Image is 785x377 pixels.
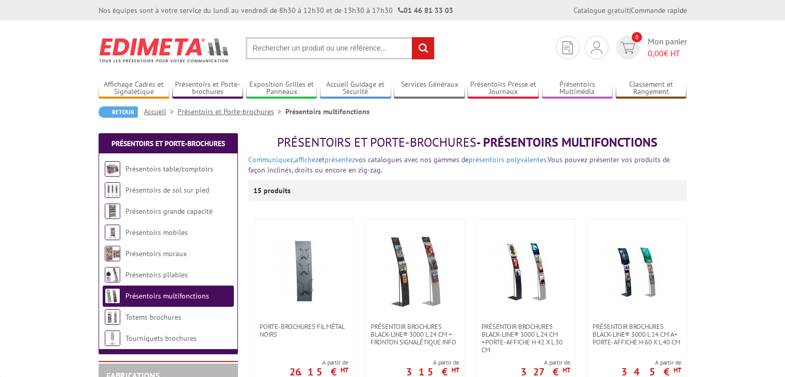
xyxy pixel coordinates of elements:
[125,185,209,195] a: Présentoirs de sol sur pied
[648,48,687,59] span: € HT
[125,207,213,216] a: Présentoirs grande capacité
[105,161,120,177] img: Présentoirs table/comptoirs
[632,32,642,42] span: 0
[379,235,451,307] img: Présentoir Brochures Black-Line® 3000 L 24 cm + Fronton signalétique info
[260,323,348,338] span: Porte-brochures fil métal noirs
[268,235,340,307] img: Porte-brochures fil métal noirs
[563,366,570,374] sup: HT
[290,358,348,367] span: A partir de
[406,358,459,367] span: A partir de
[105,203,120,219] img: Présentoirs grande capacité
[105,309,120,325] img: Totems brochures
[172,80,244,97] a: Présentoirs et Porte-brochures
[482,323,570,354] span: Présentoir Brochures Black-Line® 3000 L 24 cm +porte-affiche H 42 x L 30 cm
[105,225,120,240] img: Présentoirs mobiles
[295,155,318,164] a: affichez
[365,323,464,346] a: Présentoir Brochures Black-Line® 3000 L 24 cm + Fronton signalétique info
[476,323,575,354] a: Présentoir Brochures Black-Line® 3000 L 24 cm +porte-affiche H 42 x L 30 cm
[105,331,120,346] img: Tourniquets brochures
[105,288,120,304] img: Présentoirs multifonctions
[178,107,285,116] a: Présentoirs et Porte-brochures
[325,155,355,164] a: présentez
[99,80,170,97] a: Affichage Cadres et Signalétique
[587,323,686,346] a: Présentoir brochures Black-Line® 3000 L 24 cm a+ porte-affiche H 60 x L 40 cm
[125,164,213,174] a: Présentoirs table/comptoirs
[246,37,435,59] input: Rechercher un produit ou une référence...
[468,80,539,97] a: Présentoirs Presse et Journaux
[248,155,293,164] a: Communiquez
[542,80,613,97] a: Présentoirs Multimédia
[111,139,225,148] a: Présentoirs et Porte-brochures
[99,106,138,118] a: Retour
[99,5,453,15] div: Nos équipes sont à votre service du lundi au vendredi de 8h30 à 12h30 et de 13h30 à 17h30
[105,246,120,261] img: Présentoirs muraux
[490,235,562,307] img: Présentoir Brochures Black-Line® 3000 L 24 cm +porte-affiche H 42 x L 30 cm
[125,249,187,258] a: Présentoirs muraux
[105,267,120,282] img: Présentoirs pliables
[99,31,230,69] img: Edimeta
[469,155,548,164] a: présentoirs polyvalentes.
[125,291,209,301] a: Présentoirs multifonctions
[674,366,681,374] sup: HT
[105,182,120,198] img: Présentoirs de sol sur pied
[648,36,687,59] span: Mon panier
[573,5,687,15] div: |
[631,6,687,15] a: Commande rapide
[621,369,681,375] p: 345 €
[521,369,570,375] p: 327 €
[248,155,670,175] span: Vous pouvez présenter vos produits de façon inclinés, droits ou encore en zig-zag.
[563,41,573,54] img: devis rapide
[591,41,602,54] img: devis rapide
[616,80,687,97] a: Classement et Rangement
[341,366,348,374] sup: HT
[592,323,681,346] span: Présentoir brochures Black-Line® 3000 L 24 cm a+ porte-affiche H 60 x L 40 cm
[285,106,370,117] li: Présentoirs multifonctions
[320,80,391,97] a: Accueil Guidage et Sécurité
[277,134,476,150] span: Présentoirs et Porte-brochures
[125,312,181,322] a: Totems brochures
[290,369,348,375] p: 26.15 €
[620,42,635,54] img: devis rapide
[452,366,459,374] sup: HT
[601,235,673,307] img: Présentoir brochures Black-Line® 3000 L 24 cm a+ porte-affiche H 60 x L 40 cm
[125,270,188,279] a: Présentoirs pliables
[253,180,292,201] p: 15 produits
[394,80,465,97] a: Services Généraux
[144,107,178,116] a: Accueil
[371,323,459,346] span: Présentoir Brochures Black-Line® 3000 L 24 cm + Fronton signalétique info
[248,136,687,149] h1: - Présentoirs multifonctions
[412,37,434,59] input: rechercher
[406,369,459,375] p: 315 €
[254,323,354,338] a: Porte-brochures fil métal noirs
[248,155,469,164] font: , et vos catalogues avec nos gammes de
[614,36,687,59] a: devis rapide 0 Mon panier 0,00€ HT
[246,80,317,97] a: Exposition Grilles et Panneaux
[648,48,664,58] span: 0,00
[621,358,681,367] span: A partir de
[125,334,197,343] a: Tourniquets brochures
[521,358,570,367] span: A partir de
[398,6,453,15] strong: 01 46 81 33 03
[573,6,629,15] a: Catalogue gratuit
[125,228,188,237] a: Présentoirs mobiles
